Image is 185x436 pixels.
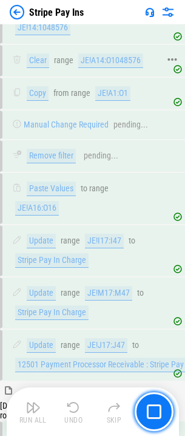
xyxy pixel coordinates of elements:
div: range [61,341,80,350]
img: Support [145,7,155,17]
div: pending... [113,120,148,129]
div: Stripe Pay In Charge [15,253,89,268]
div: range [89,184,109,193]
div: JE!I17:I47 [85,234,124,248]
div: to [132,341,139,350]
div: JE!M17:M47 [85,286,132,301]
div: Paste Values [27,182,76,196]
div: Clear [27,53,49,68]
div: Copy [27,86,49,101]
div: pending... [84,151,118,160]
img: Back [10,5,24,19]
div: JE!A14:O1048576 [78,53,143,68]
div: Manual Change Required [24,120,109,129]
div: range [61,236,80,245]
div: Update [27,234,56,248]
div: JE!J17:J47 [85,338,127,353]
img: Settings menu [161,5,175,19]
div: to [129,236,135,245]
img: Main button [147,404,161,419]
div: to [137,288,144,298]
div: JE!A16:O16 [15,201,59,216]
div: Stripe Pay In Charge [15,305,89,320]
div: Update [27,286,56,301]
div: range [61,288,80,298]
div: JE!14:1048576 [15,21,70,35]
div: Update [27,338,56,353]
div: JE!A1:O1 [95,86,130,101]
div: from [53,89,69,98]
div: Remove filter [27,149,76,163]
div: Stripe Pay Ins [29,7,84,18]
div: to [81,184,87,193]
div: range [54,56,73,65]
div: range [71,89,90,98]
